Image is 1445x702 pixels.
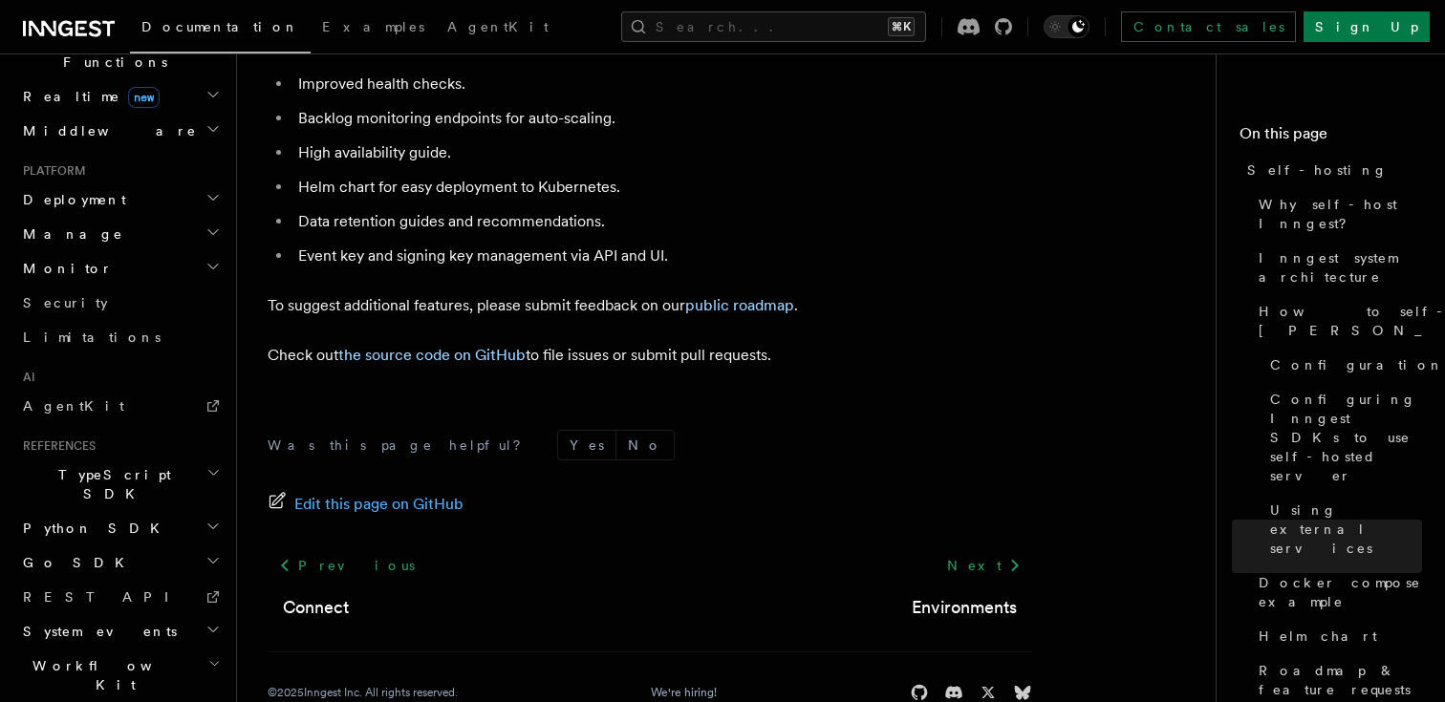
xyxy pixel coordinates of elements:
a: Using external services [1262,493,1422,565]
span: Realtime [15,87,160,106]
a: Environments [912,594,1017,621]
span: Inngest system architecture [1259,248,1422,287]
button: Deployment [15,182,225,217]
li: Helm chart for easy deployment to Kubernetes. [292,174,1032,201]
span: Edit this page on GitHub [294,491,464,518]
span: Documentation [141,19,299,34]
a: the source code on GitHub [338,346,526,364]
a: Sign Up [1304,11,1430,42]
span: Using external services [1270,500,1422,558]
button: Monitor [15,251,225,286]
p: Check out to file issues or submit pull requests. [268,342,1032,369]
a: Limitations [15,320,225,354]
span: new [128,87,160,108]
button: TypeScript SDK [15,457,225,511]
a: Configuring Inngest SDKs to use self-hosted server [1262,382,1422,493]
span: TypeScript SDK [15,465,206,503]
button: Python SDK [15,511,225,545]
span: AgentKit [447,19,549,34]
a: Inngest system architecture [1251,241,1422,294]
h4: On this page [1240,122,1422,153]
a: public roadmap [685,296,794,314]
li: High availability guide. [292,139,1032,166]
button: Workflow Kit [15,649,225,702]
a: Examples [311,6,436,52]
button: Go SDK [15,545,225,580]
span: References [15,438,96,454]
button: Toggle dark mode [1044,15,1089,38]
span: Configuration [1270,355,1444,374]
span: AgentKit [23,398,124,414]
span: Middleware [15,121,197,140]
span: Helm chart [1259,627,1377,646]
a: Why self-host Inngest? [1251,187,1422,241]
button: System events [15,614,225,649]
li: Event key and signing key management via API and UI. [292,243,1032,269]
span: Limitations [23,330,161,345]
a: How to self-host [PERSON_NAME] [1251,294,1422,348]
span: Docker compose example [1259,573,1422,611]
button: Search...⌘K [621,11,926,42]
span: Monitor [15,259,113,278]
a: Connect [283,594,349,621]
span: System events [15,622,177,641]
a: AgentKit [436,6,560,52]
div: © 2025 Inngest Inc. All rights reserved. [268,685,458,700]
button: Realtimenew [15,79,225,114]
span: Configuring Inngest SDKs to use self-hosted server [1270,390,1422,485]
a: AgentKit [15,389,225,423]
a: Contact sales [1121,11,1296,42]
li: Backlog monitoring endpoints for auto-scaling. [292,105,1032,132]
span: Python SDK [15,519,171,538]
a: Docker compose example [1251,565,1422,619]
span: Deployment [15,190,126,209]
a: Self-hosting [1240,153,1422,187]
span: Self-hosting [1247,160,1388,180]
span: AI [15,370,35,385]
a: We're hiring! [651,685,717,700]
li: Data retention guides and recommendations. [292,208,1032,235]
a: Configuration [1262,348,1422,382]
span: Why self-host Inngest? [1259,195,1422,233]
span: Platform [15,163,86,179]
a: Helm chart [1251,619,1422,653]
li: Improved health checks. [292,71,1032,97]
span: Security [23,295,108,310]
span: Workflow Kit [15,656,208,694]
p: To suggest additional features, please submit feedback on our . [268,292,1032,319]
a: Security [15,286,225,320]
a: Previous [268,548,425,583]
button: No [616,431,674,459]
p: Was this page helpful? [268,436,534,455]
button: Middleware [15,114,225,148]
span: Roadmap & feature requests [1259,661,1422,699]
span: REST API [23,589,185,605]
button: Manage [15,217,225,251]
kbd: ⌘K [888,17,915,36]
span: Manage [15,224,123,244]
a: Next [936,548,1032,583]
a: Documentation [130,6,311,53]
a: REST API [15,580,225,614]
button: Yes [558,431,615,459]
span: Examples [322,19,424,34]
span: Go SDK [15,553,136,572]
a: Edit this page on GitHub [268,491,464,518]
